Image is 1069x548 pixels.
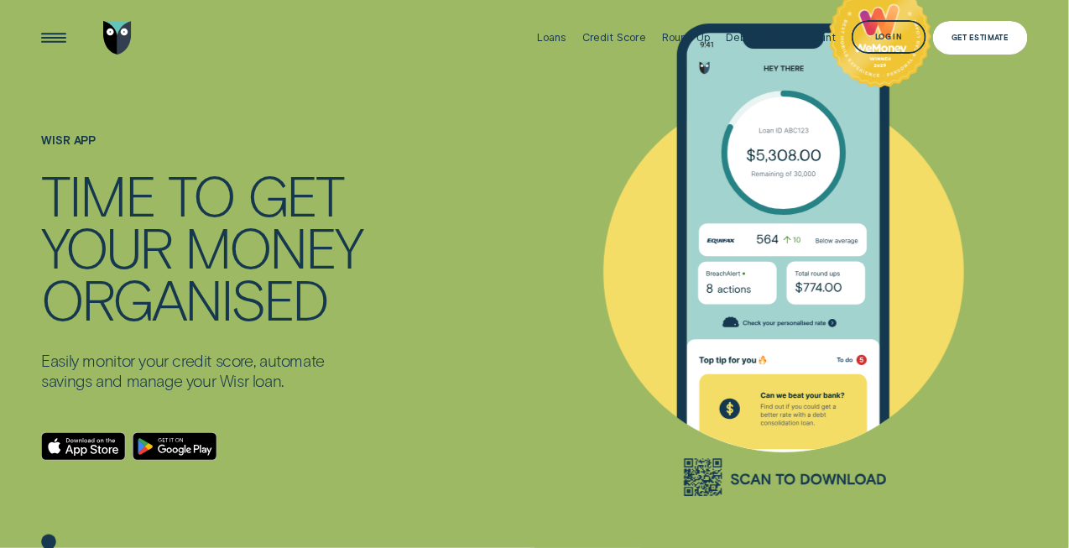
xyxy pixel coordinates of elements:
div: Loans [537,31,566,44]
div: ORGANISED [41,273,327,325]
div: Credit Score [582,31,646,44]
div: TIME [41,169,154,221]
a: Get Estimate [933,21,1028,55]
button: Log in [852,20,927,54]
a: Android App on Google Play [133,432,217,461]
div: Round Up [662,31,711,44]
div: GET [248,169,343,221]
div: YOUR [41,221,171,273]
h4: TIME TO GET YOUR MONEY ORGANISED [41,169,367,326]
a: Download on the App Store [41,432,126,461]
h1: WISR APP [41,134,367,169]
img: Wisr [103,21,132,55]
div: Get Estimate [952,34,1009,41]
p: Easily monitor your credit score, automate savings and manage your Wisr loan. [41,351,367,392]
button: Open Menu [37,21,70,55]
div: MONEY [185,221,362,273]
div: TO [168,169,234,221]
div: Debt Consol Discount [727,31,836,44]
